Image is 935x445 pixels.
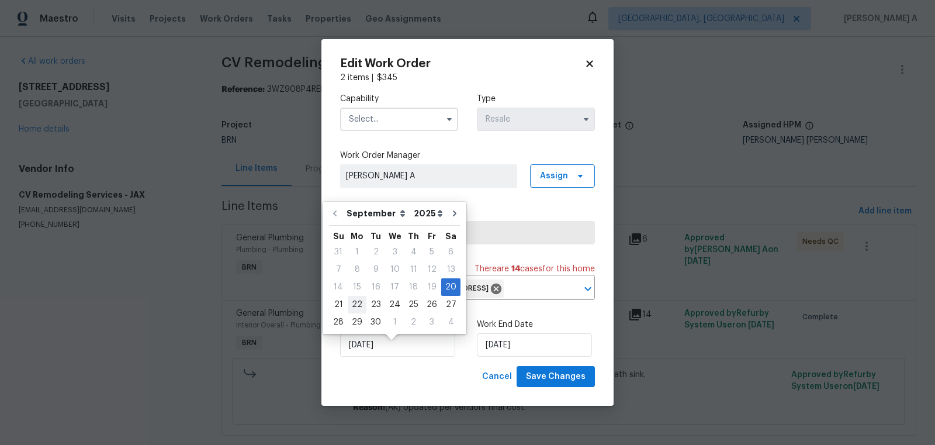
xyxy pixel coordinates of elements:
[442,112,456,126] button: Show options
[482,370,512,384] span: Cancel
[329,244,348,260] div: 31
[329,296,348,313] div: Sun Sep 21 2025
[423,296,441,313] div: Fri Sep 26 2025
[366,296,385,313] div: Tue Sep 23 2025
[385,279,404,295] div: 17
[404,313,423,331] div: Thu Oct 02 2025
[441,296,460,313] div: Sat Sep 27 2025
[423,244,441,260] div: 5
[329,296,348,313] div: 21
[423,278,441,296] div: Fri Sep 19 2025
[329,261,348,278] div: Sun Sep 07 2025
[348,279,366,295] div: 15
[348,261,366,278] div: Mon Sep 08 2025
[423,261,441,278] div: 12
[441,278,460,296] div: Sat Sep 20 2025
[385,261,404,278] div: Wed Sep 10 2025
[477,333,592,357] input: M/D/YYYY
[366,296,385,313] div: 23
[344,205,411,222] select: Month
[404,279,423,295] div: 18
[329,313,348,331] div: Sun Sep 28 2025
[408,232,419,240] abbr: Thursday
[475,263,595,275] span: There are case s for this home
[441,243,460,261] div: Sat Sep 06 2025
[366,279,385,295] div: 16
[423,279,441,295] div: 19
[329,314,348,330] div: 28
[340,108,458,131] input: Select...
[579,112,593,126] button: Show options
[329,279,348,295] div: 14
[348,296,366,313] div: Mon Sep 22 2025
[404,243,423,261] div: Thu Sep 04 2025
[404,261,423,278] div: Thu Sep 11 2025
[340,150,595,161] label: Work Order Manager
[366,278,385,296] div: Tue Sep 16 2025
[340,333,455,357] input: M/D/YYYY
[333,232,344,240] abbr: Sunday
[366,314,385,330] div: 30
[441,313,460,331] div: Sat Oct 04 2025
[348,314,366,330] div: 29
[348,296,366,313] div: 22
[340,58,584,70] h2: Edit Work Order
[477,93,595,105] label: Type
[580,281,596,297] button: Open
[511,265,520,273] span: 14
[423,296,441,313] div: 26
[441,244,460,260] div: 6
[329,243,348,261] div: Sun Aug 31 2025
[423,313,441,331] div: Fri Oct 03 2025
[441,279,460,295] div: 20
[441,314,460,330] div: 4
[446,202,463,225] button: Go to next month
[404,314,423,330] div: 2
[348,313,366,331] div: Mon Sep 29 2025
[385,314,404,330] div: 1
[340,72,595,84] div: 2 items |
[423,261,441,278] div: Fri Sep 12 2025
[404,261,423,278] div: 11
[404,296,423,313] div: 25
[348,261,366,278] div: 8
[477,366,517,388] button: Cancel
[404,296,423,313] div: Thu Sep 25 2025
[404,244,423,260] div: 4
[385,244,404,260] div: 3
[366,313,385,331] div: Tue Sep 30 2025
[445,232,456,240] abbr: Saturday
[348,244,366,260] div: 1
[366,261,385,278] div: 9
[340,206,595,218] label: Trade Partner
[389,232,401,240] abbr: Wednesday
[540,170,568,182] span: Assign
[370,232,381,240] abbr: Tuesday
[329,278,348,296] div: Sun Sep 14 2025
[428,232,436,240] abbr: Friday
[385,296,404,313] div: Wed Sep 24 2025
[385,278,404,296] div: Wed Sep 17 2025
[366,261,385,278] div: Tue Sep 09 2025
[366,244,385,260] div: 2
[346,170,511,182] span: [PERSON_NAME] A
[517,366,595,388] button: Save Changes
[441,261,460,278] div: 13
[326,202,344,225] button: Go to previous month
[385,313,404,331] div: Wed Oct 01 2025
[385,243,404,261] div: Wed Sep 03 2025
[477,319,595,330] label: Work End Date
[377,74,397,82] span: $ 345
[350,227,585,239] span: CV Remodeling Services - JAX
[477,108,595,131] input: Select...
[385,261,404,278] div: 10
[441,296,460,313] div: 27
[329,261,348,278] div: 7
[366,243,385,261] div: Tue Sep 02 2025
[348,243,366,261] div: Mon Sep 01 2025
[423,314,441,330] div: 3
[404,278,423,296] div: Thu Sep 18 2025
[351,232,363,240] abbr: Monday
[423,243,441,261] div: Fri Sep 05 2025
[526,370,586,384] span: Save Changes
